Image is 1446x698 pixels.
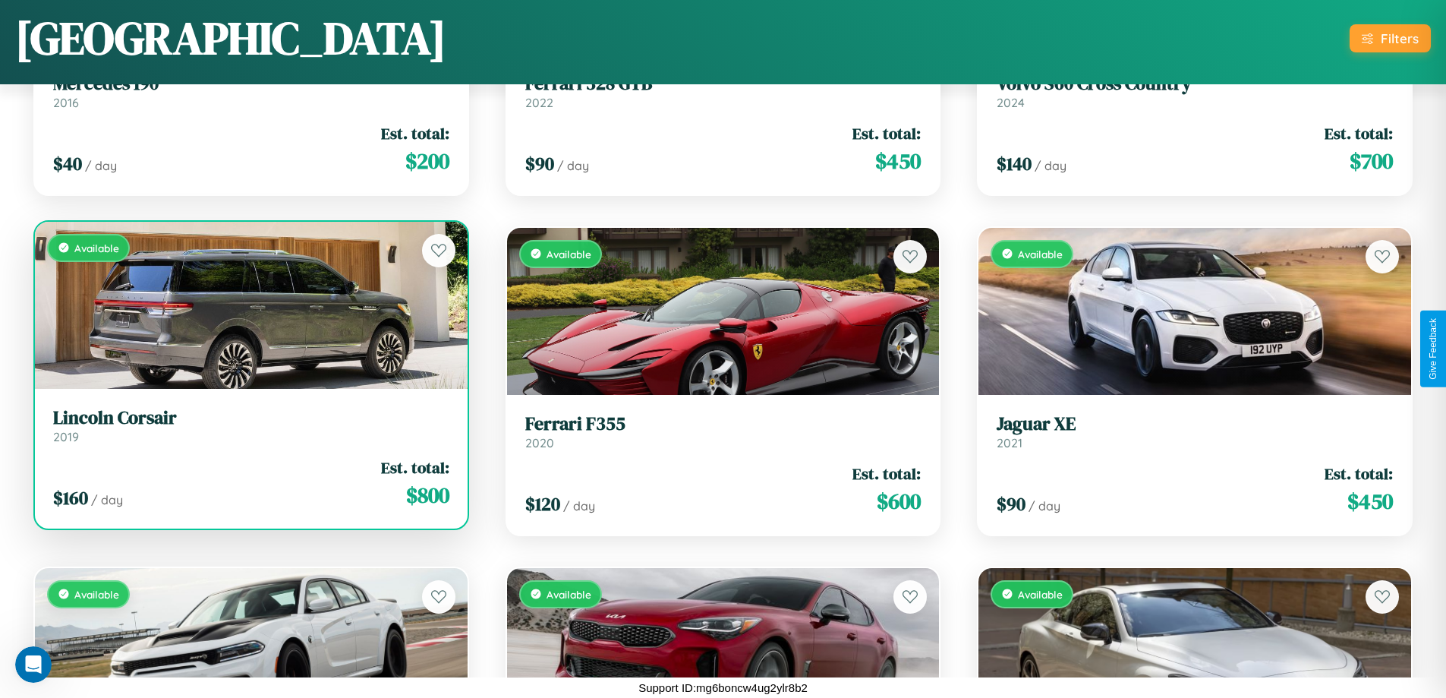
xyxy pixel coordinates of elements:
span: 2016 [53,95,79,110]
span: / day [1029,498,1060,513]
h3: Lincoln Corsair [53,407,449,429]
span: / day [563,498,595,513]
span: 2020 [525,435,554,450]
span: 2021 [997,435,1022,450]
span: Available [1018,588,1063,601]
span: Est. total: [381,122,449,144]
h3: Mercedes 190 [53,73,449,95]
span: Est. total: [852,122,921,144]
span: / day [557,158,589,173]
span: $ 160 [53,485,88,510]
p: Support ID: mg6boncw4ug2ylr8b2 [638,677,808,698]
span: $ 600 [877,486,921,516]
span: / day [91,492,123,507]
span: 2022 [525,95,553,110]
h3: Volvo S60 Cross Country [997,73,1393,95]
a: Ferrari F3552020 [525,413,921,450]
a: Mercedes 1902016 [53,73,449,110]
h3: Jaguar XE [997,413,1393,435]
span: Est. total: [1325,463,1393,485]
span: $ 90 [525,151,554,176]
span: Available [547,588,591,601]
span: $ 40 [53,151,82,176]
span: $ 800 [406,480,449,510]
span: 2019 [53,429,79,444]
a: Ferrari 328 GTB2022 [525,73,921,110]
iframe: Intercom live chat [15,646,52,683]
span: $ 450 [875,146,921,176]
span: $ 450 [1347,486,1393,516]
div: Give Feedback [1428,318,1438,380]
span: $ 200 [405,146,449,176]
h3: Ferrari F355 [525,413,921,435]
a: Jaguar XE2021 [997,413,1393,450]
span: Est. total: [1325,122,1393,144]
h1: [GEOGRAPHIC_DATA] [15,7,446,69]
span: Est. total: [381,456,449,478]
span: Available [74,588,119,601]
a: Lincoln Corsair2019 [53,407,449,444]
span: $ 140 [997,151,1032,176]
span: Available [547,248,591,261]
span: 2024 [997,95,1025,110]
button: Filters [1350,24,1431,52]
span: $ 120 [525,491,560,516]
span: Available [74,242,119,254]
span: $ 90 [997,491,1025,516]
h3: Ferrari 328 GTB [525,73,921,95]
span: / day [85,158,117,173]
div: Filters [1381,30,1419,46]
span: Available [1018,248,1063,261]
a: Volvo S60 Cross Country2024 [997,73,1393,110]
span: / day [1035,158,1066,173]
span: $ 700 [1350,146,1393,176]
span: Est. total: [852,463,921,485]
